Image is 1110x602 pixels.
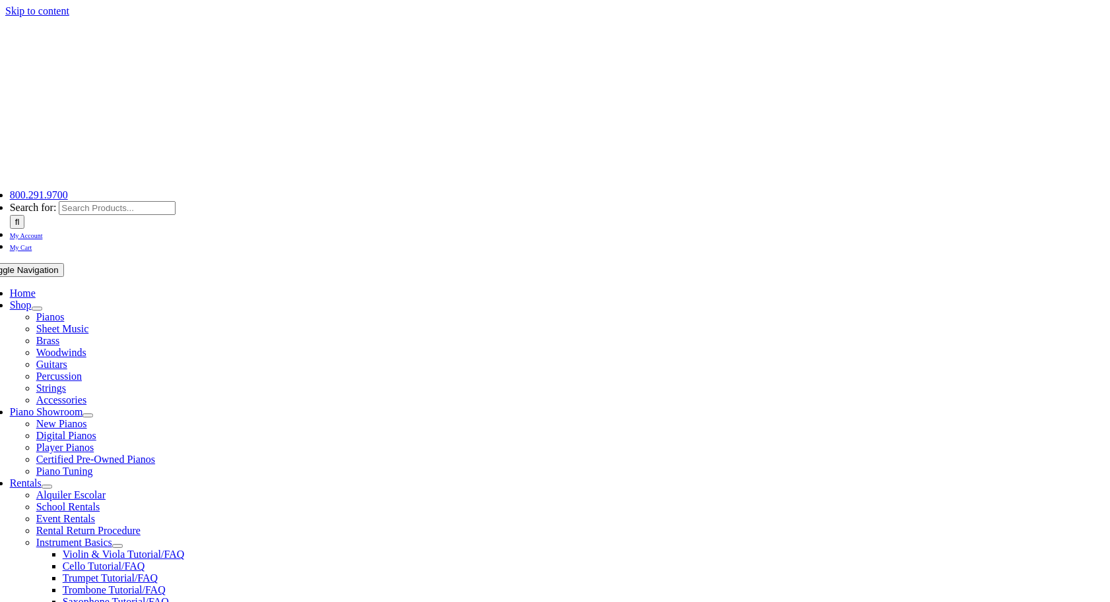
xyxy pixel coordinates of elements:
[36,489,106,500] a: Alquiler Escolar
[10,477,42,489] a: Rentals
[36,501,100,512] a: School Rentals
[63,572,158,584] a: Trumpet Tutorial/FAQ
[5,5,69,16] a: Skip to content
[36,525,141,536] a: Rental Return Procedure
[82,413,93,417] button: Open submenu of Piano Showroom
[10,215,25,229] input: Search
[36,323,89,334] a: Sheet Music
[10,229,43,240] a: My Account
[112,544,123,548] button: Open submenu of Instrument Basics
[36,430,96,441] a: Digital Pianos
[36,454,155,465] a: Certified Pre-Owned Pianos
[36,311,65,322] a: Pianos
[36,371,82,382] a: Percussion
[36,418,87,429] a: New Pianos
[59,201,176,215] input: Search Products...
[10,406,83,417] a: Piano Showroom
[36,359,67,370] a: Guitars
[10,232,43,239] span: My Account
[36,466,93,477] a: Piano Tuning
[36,382,66,394] a: Strings
[10,287,36,299] a: Home
[36,347,86,358] a: Woodwinds
[10,244,32,251] span: My Cart
[42,485,52,489] button: Open submenu of Rentals
[36,335,60,346] a: Brass
[10,189,68,200] a: 800.291.9700
[10,202,57,213] span: Search for:
[63,549,185,560] a: Violin & Viola Tutorial/FAQ
[63,560,145,572] a: Cello Tutorial/FAQ
[36,394,86,406] a: Accessories
[36,537,112,548] a: Instrument Basics
[36,442,94,453] a: Player Pianos
[63,584,166,595] a: Trombone Tutorial/FAQ
[10,241,32,252] a: My Cart
[32,307,42,311] button: Open submenu of Shop
[10,299,32,311] a: Shop
[36,513,95,524] a: Event Rentals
